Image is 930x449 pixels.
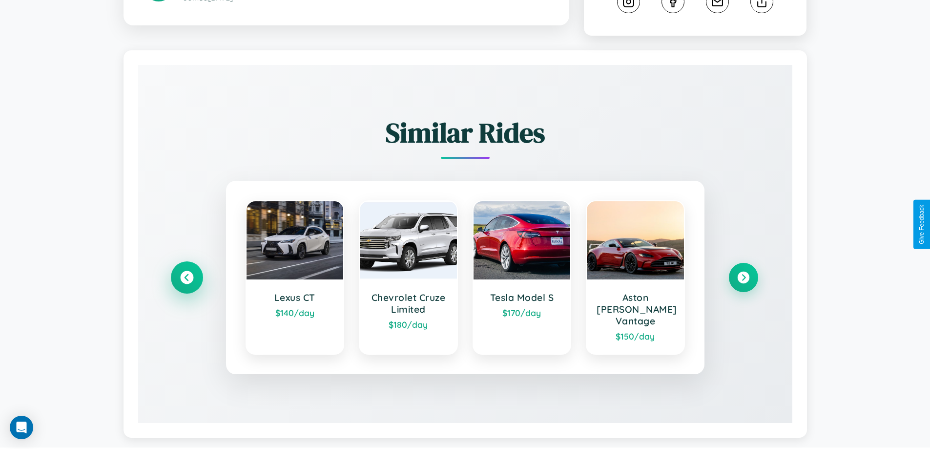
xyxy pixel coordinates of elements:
[256,307,334,318] div: $ 140 /day
[172,114,758,151] h2: Similar Rides
[586,200,685,355] a: Aston [PERSON_NAME] Vantage$150/day
[10,416,33,439] div: Open Intercom Messenger
[246,200,345,355] a: Lexus CT$140/day
[359,200,458,355] a: Chevrolet Cruze Limited$180/day
[597,331,674,342] div: $ 150 /day
[256,292,334,303] h3: Lexus CT
[483,307,561,318] div: $ 170 /day
[483,292,561,303] h3: Tesla Model S
[473,200,572,355] a: Tesla Model S$170/day
[597,292,674,327] h3: Aston [PERSON_NAME] Vantage
[370,292,447,315] h3: Chevrolet Cruze Limited
[918,205,925,244] div: Give Feedback
[370,319,447,330] div: $ 180 /day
